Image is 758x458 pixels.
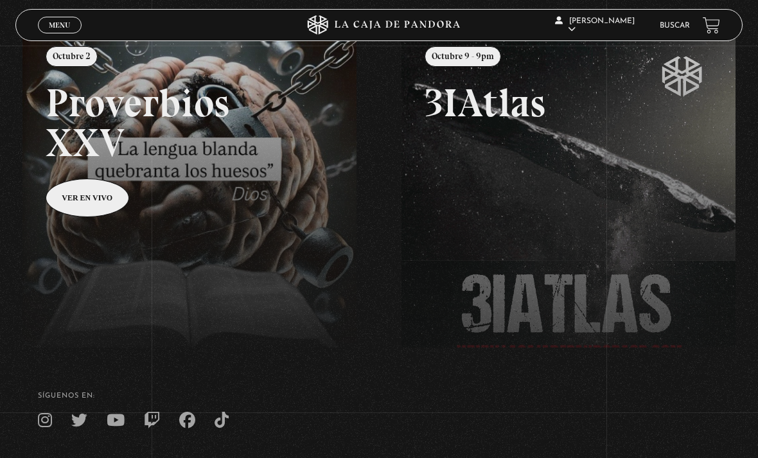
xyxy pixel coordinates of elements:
a: Buscar [660,22,690,30]
span: [PERSON_NAME] [555,17,635,33]
a: View your shopping cart [703,17,720,34]
span: Menu [49,21,70,29]
h4: SÍguenos en: [38,392,720,400]
span: Cerrar [45,32,75,41]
